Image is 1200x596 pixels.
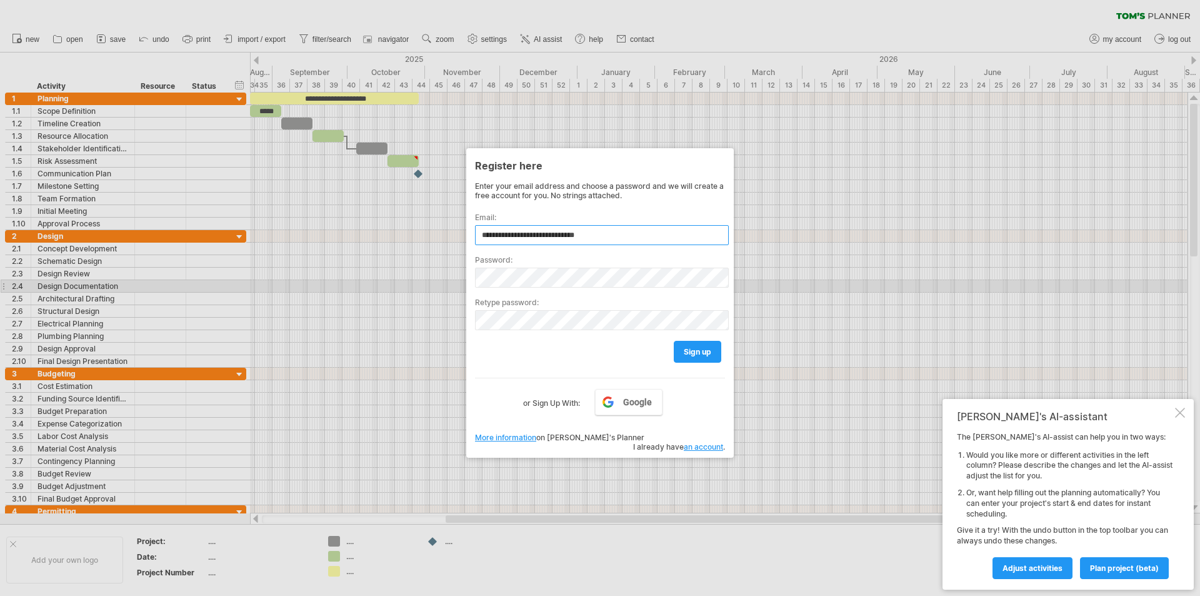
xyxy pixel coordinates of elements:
[957,432,1172,578] div: The [PERSON_NAME]'s AI-assist can help you in two ways: Give it a try! With the undo button in th...
[475,433,644,442] span: on [PERSON_NAME]'s Planner
[1002,563,1062,573] span: Adjust activities
[475,213,725,222] label: Email:
[684,347,711,356] span: sign up
[957,410,1172,423] div: [PERSON_NAME]'s AI-assistant
[475,154,725,176] div: Register here
[475,433,536,442] a: More information
[595,389,662,415] a: Google
[475,181,725,200] div: Enter your email address and choose a password and we will create a free account for you. No stri...
[966,450,1172,482] li: Would you like more or different activities in the left column? Please describe the changes and l...
[623,397,652,407] span: Google
[633,442,725,452] span: I already have .
[992,557,1072,579] a: Adjust activities
[1080,557,1169,579] a: plan project (beta)
[475,255,725,265] label: Password:
[684,442,723,452] a: an account
[1090,563,1159,573] span: plan project (beta)
[523,389,580,410] label: or Sign Up With:
[966,488,1172,519] li: Or, want help filling out the planning automatically? You can enter your project's start & end da...
[475,298,725,307] label: Retype password:
[674,341,721,363] a: sign up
